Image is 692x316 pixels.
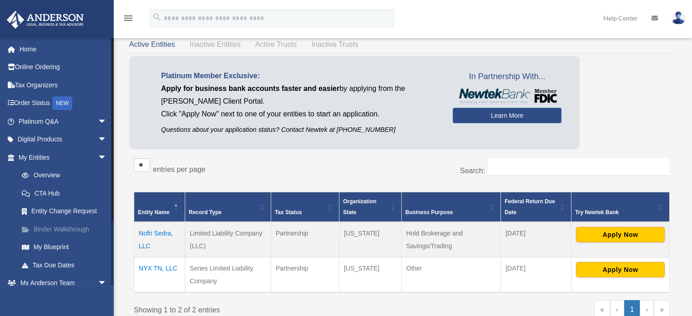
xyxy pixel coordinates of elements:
a: Online Ordering [6,58,121,76]
img: User Pic [672,11,685,25]
label: entries per page [153,166,206,173]
a: Tax Organizers [6,76,121,94]
td: NYX TN, LLC [134,257,185,292]
button: Apply Now [576,262,665,277]
span: Federal Return Due Date [505,198,555,216]
span: Business Purpose [405,209,453,216]
td: Other [401,257,500,292]
a: Digital Productsarrow_drop_down [6,130,121,149]
img: NewtekBankLogoSM.png [457,89,557,103]
p: Platinum Member Exclusive: [161,70,439,82]
a: Platinum Q&Aarrow_drop_down [6,112,121,130]
span: arrow_drop_down [98,112,116,131]
th: Try Newtek Bank : Activate to sort [571,192,669,222]
span: Apply for business bank accounts faster and easier [161,85,339,92]
th: Business Purpose: Activate to sort [401,192,500,222]
div: Try Newtek Bank [575,207,656,218]
td: Nofri Sedra, LLC [134,222,185,257]
td: Partnership [271,222,339,257]
span: Inactive Trusts [312,40,359,48]
td: Partnership [271,257,339,292]
a: Entity Change Request [13,202,121,221]
a: My Blueprint [13,238,121,256]
p: by applying from the [PERSON_NAME] Client Portal. [161,82,439,108]
a: Learn More [453,108,561,123]
p: Questions about your application status? Contact Newtek at [PHONE_NUMBER] [161,124,439,135]
td: Series Limited Liability Company [185,257,271,292]
a: Home [6,40,121,58]
span: Inactive Entities [190,40,241,48]
td: [US_STATE] [339,222,401,257]
a: My Entitiesarrow_drop_down [6,148,121,166]
th: Organization State: Activate to sort [339,192,401,222]
th: Entity Name: Activate to invert sorting [134,192,185,222]
span: Record Type [189,209,222,216]
i: search [152,12,162,22]
span: Active Entities [129,40,175,48]
a: Tax Due Dates [13,256,121,274]
img: Anderson Advisors Platinum Portal [4,11,86,29]
td: Hold Brokerage and Savings/Trading [401,222,500,257]
a: menu [123,16,134,24]
span: Organization State [343,198,376,216]
span: arrow_drop_down [98,130,116,149]
span: arrow_drop_down [98,274,116,293]
td: [DATE] [501,257,571,292]
button: Apply Now [576,227,665,242]
p: Click "Apply Now" next to one of your entities to start an application. [161,108,439,120]
a: Overview [13,166,116,185]
th: Tax Status: Activate to sort [271,192,339,222]
span: Tax Status [275,209,302,216]
span: arrow_drop_down [98,148,116,167]
th: Record Type: Activate to sort [185,192,271,222]
a: Binder Walkthrough [13,220,121,238]
td: Limited Liability Company (LLC) [185,222,271,257]
span: Active Trusts [255,40,297,48]
td: [US_STATE] [339,257,401,292]
div: NEW [52,96,72,110]
a: My Anderson Teamarrow_drop_down [6,274,121,292]
i: menu [123,13,134,24]
a: Order StatusNEW [6,94,121,113]
label: Search: [460,167,485,175]
span: Entity Name [138,209,169,216]
a: CTA Hub [13,184,121,202]
td: [DATE] [501,222,571,257]
span: In Partnership With... [453,70,561,84]
th: Federal Return Due Date: Activate to sort [501,192,571,222]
